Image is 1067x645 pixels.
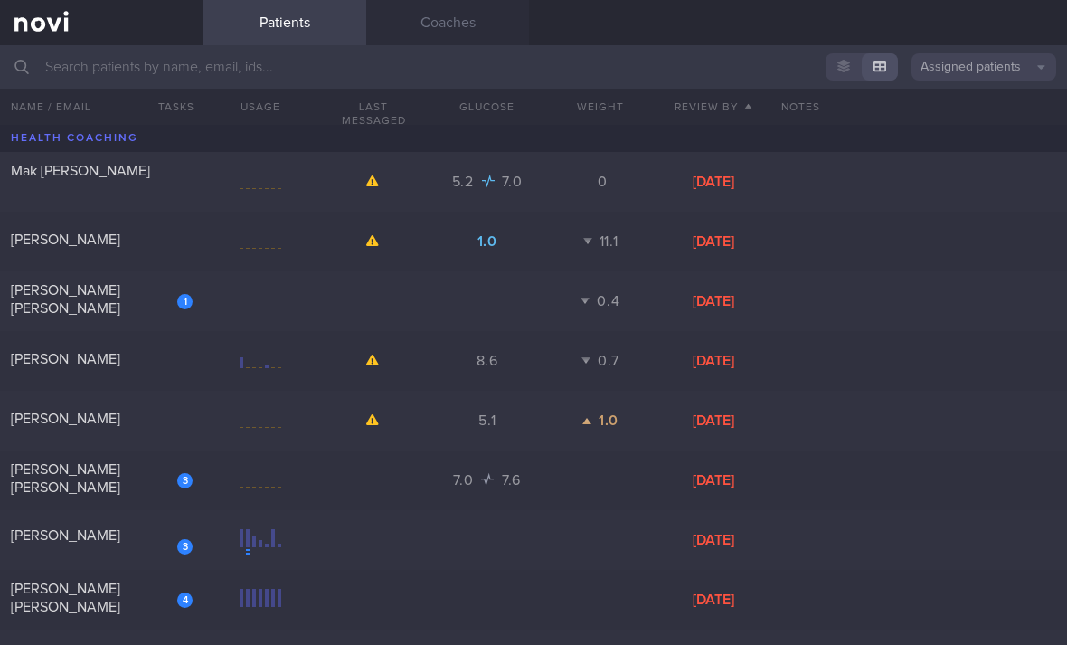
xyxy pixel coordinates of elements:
button: Glucose [430,89,543,125]
span: 7.0 [502,175,522,189]
div: Usage [203,89,316,125]
span: 8.6 [477,354,498,368]
span: [PERSON_NAME] [11,232,120,247]
span: 1.0 [477,234,497,249]
div: [DATE] [657,471,770,489]
span: 0.7 [598,354,618,368]
span: 11.1 [600,234,618,249]
div: [DATE] [657,173,770,191]
button: Review By [657,89,770,125]
div: 1 [177,294,193,309]
span: [PERSON_NAME] [11,528,120,543]
span: 5.2 [452,175,478,189]
span: [PERSON_NAME] [11,352,120,366]
span: [PERSON_NAME] [11,412,120,426]
span: 0 [598,175,608,189]
div: [DATE] [657,412,770,430]
div: 3 [177,473,193,488]
span: [PERSON_NAME] [PERSON_NAME] [11,462,120,495]
div: 3 [177,539,193,555]
span: [PERSON_NAME] [PERSON_NAME] [11,582,120,614]
div: [DATE] [657,292,770,310]
span: 7.0 [453,473,477,488]
span: 0.4 [597,294,619,308]
span: 1.0 [599,413,618,428]
div: Notes [770,89,1067,125]
div: [DATE] [657,232,770,251]
button: Last Messaged [317,89,430,138]
span: [PERSON_NAME] [PERSON_NAME] [11,283,120,316]
button: Weight [543,89,656,125]
span: Mak [PERSON_NAME] [11,164,150,178]
span: 5.1 [478,413,496,428]
div: [DATE] [657,591,770,609]
button: Assigned patients [911,53,1056,81]
div: 4 [177,593,193,608]
div: [DATE] [657,531,770,549]
button: Tasks [131,89,203,125]
span: 7.6 [502,473,521,488]
div: [DATE] [657,352,770,370]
